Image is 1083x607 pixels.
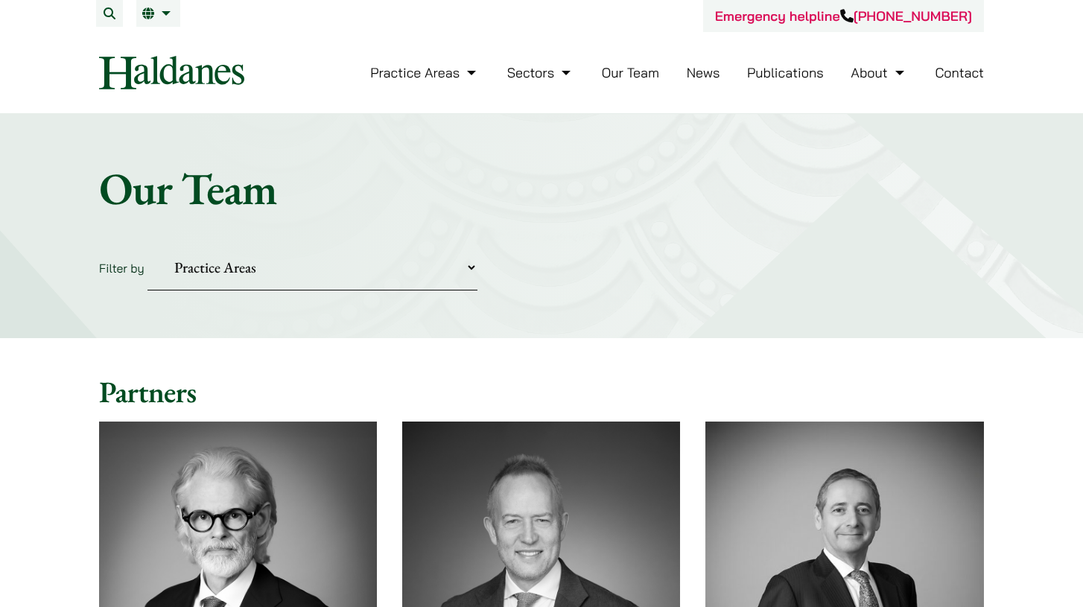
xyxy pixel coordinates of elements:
[99,261,144,276] label: Filter by
[99,374,984,410] h2: Partners
[851,64,907,81] a: About
[687,64,720,81] a: News
[715,7,972,25] a: Emergency helpline[PHONE_NUMBER]
[99,56,244,89] img: Logo of Haldanes
[935,64,984,81] a: Contact
[99,162,984,215] h1: Our Team
[507,64,574,81] a: Sectors
[142,7,174,19] a: EN
[602,64,659,81] a: Our Team
[747,64,824,81] a: Publications
[370,64,480,81] a: Practice Areas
